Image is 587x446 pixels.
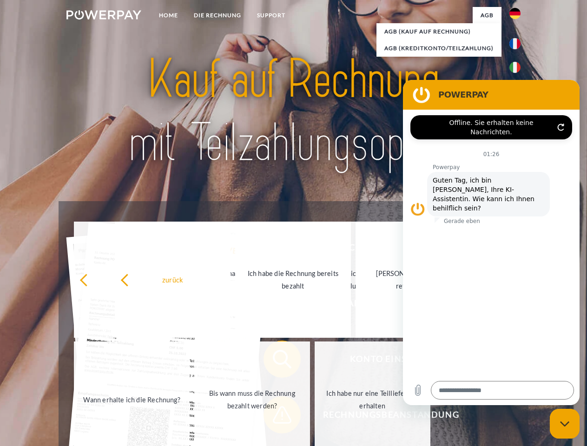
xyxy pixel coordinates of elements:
img: de [509,8,521,19]
a: AGB (Kreditkonto/Teilzahlung) [376,40,501,57]
div: Ich habe die Rechnung bereits bezahlt [241,267,345,292]
img: fr [509,38,521,49]
a: Home [151,7,186,24]
div: Wann erhalte ich die Rechnung? [79,393,184,406]
iframe: Schaltfläche zum Öffnen des Messaging-Fensters; Konversation läuft [550,409,580,439]
img: title-powerpay_de.svg [89,45,498,178]
a: agb [473,7,501,24]
div: [PERSON_NAME] wurde retourniert [361,267,466,292]
a: DIE RECHNUNG [186,7,249,24]
div: zurück [120,273,225,286]
img: logo-powerpay-white.svg [66,10,141,20]
img: it [509,62,521,73]
div: Ich habe nur eine Teillieferung erhalten [320,387,425,412]
a: SUPPORT [249,7,293,24]
a: AGB (Kauf auf Rechnung) [376,23,501,40]
div: Bis wann muss die Rechnung bezahlt werden? [200,387,304,412]
iframe: Messaging-Fenster [403,80,580,405]
div: zurück [79,273,184,286]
